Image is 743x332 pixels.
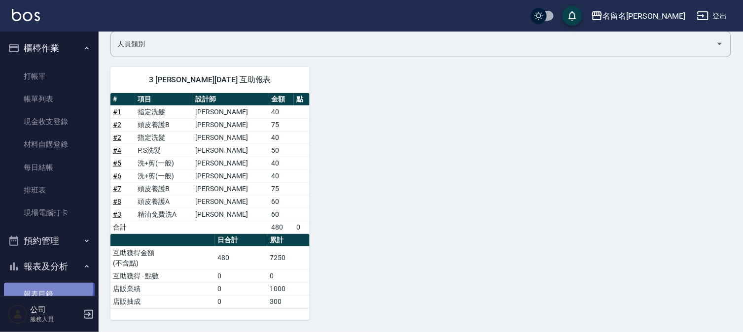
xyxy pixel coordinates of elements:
td: 40 [269,157,294,169]
a: 報表目錄 [4,283,95,305]
td: 精油免費洗A [135,208,193,221]
td: 480 [269,221,294,233]
th: 累計 [267,234,310,247]
td: 7250 [267,246,310,269]
table: a dense table [110,93,310,234]
th: 金額 [269,93,294,106]
td: 店販抽成 [110,295,215,308]
td: 0 [215,269,267,282]
td: 互助獲得金額 (不含點) [110,246,215,269]
td: 480 [215,246,267,269]
td: [PERSON_NAME] [193,208,269,221]
button: 登出 [693,7,731,25]
button: Open [712,36,728,52]
td: 頭皮養護B [135,182,193,195]
td: 店販業績 [110,282,215,295]
img: Person [8,304,28,324]
a: #3 [113,210,121,218]
td: 60 [269,195,294,208]
td: [PERSON_NAME] [193,118,269,131]
td: [PERSON_NAME] [193,169,269,182]
a: #2 [113,121,121,129]
button: 櫃檯作業 [4,35,95,61]
table: a dense table [110,234,310,308]
a: 現金收支登錄 [4,110,95,133]
button: 預約管理 [4,228,95,254]
td: 頭皮養護A [135,195,193,208]
a: 帳單列表 [4,88,95,110]
a: #6 [113,172,121,180]
td: 1000 [267,282,310,295]
td: 0 [215,295,267,308]
td: 洗+剪(一般) [135,169,193,182]
a: #7 [113,185,121,193]
td: 合計 [110,221,135,233]
a: #1 [113,108,121,116]
div: 名留名[PERSON_NAME] [603,10,685,22]
button: 名留名[PERSON_NAME] [587,6,689,26]
td: [PERSON_NAME] [193,157,269,169]
a: #2 [113,133,121,141]
a: 材料自購登錄 [4,133,95,156]
th: # [110,93,135,106]
span: 3 [PERSON_NAME][DATE] 互助報表 [122,75,298,85]
a: #5 [113,159,121,167]
td: [PERSON_NAME] [193,182,269,195]
a: #4 [113,146,121,154]
td: [PERSON_NAME] [193,144,269,157]
a: 排班表 [4,179,95,201]
td: [PERSON_NAME] [193,195,269,208]
h5: 公司 [30,305,80,315]
td: 75 [269,182,294,195]
td: 0 [267,269,310,282]
a: 現場電腦打卡 [4,201,95,224]
button: 報表及分析 [4,254,95,279]
a: 每日結帳 [4,156,95,179]
td: 75 [269,118,294,131]
td: 0 [215,282,267,295]
td: [PERSON_NAME] [193,131,269,144]
td: 40 [269,105,294,118]
td: 50 [269,144,294,157]
input: 人員名稱 [115,35,712,53]
td: 40 [269,169,294,182]
td: [PERSON_NAME] [193,105,269,118]
a: #8 [113,198,121,205]
th: 日合計 [215,234,267,247]
td: 40 [269,131,294,144]
td: 互助獲得 - 點數 [110,269,215,282]
td: 頭皮養護B [135,118,193,131]
td: P.S洗髮 [135,144,193,157]
td: 300 [267,295,310,308]
td: 0 [294,221,310,233]
a: 打帳單 [4,65,95,88]
td: 洗+剪(一般) [135,157,193,169]
td: 指定洗髮 [135,131,193,144]
td: 指定洗髮 [135,105,193,118]
p: 服務人員 [30,315,80,324]
th: 項目 [135,93,193,106]
img: Logo [12,9,40,21]
td: 60 [269,208,294,221]
th: 點 [294,93,310,106]
th: 設計師 [193,93,269,106]
button: save [563,6,582,26]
